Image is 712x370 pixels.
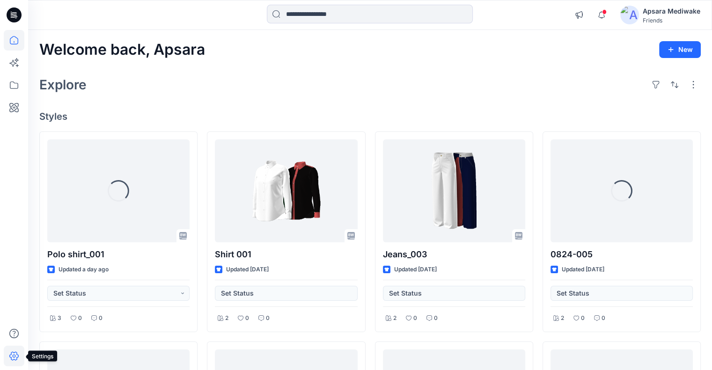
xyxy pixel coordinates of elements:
div: Apsara Mediwake [643,6,700,17]
p: 0 [434,313,438,323]
p: 0 [245,313,249,323]
p: 3 [58,313,61,323]
button: New [659,41,701,58]
p: 0 [602,313,605,323]
p: Polo shirt_001 [47,248,190,261]
a: Jeans_003 [383,139,525,242]
p: 0 [99,313,103,323]
p: Updated [DATE] [394,265,437,275]
p: Shirt 001 [215,248,357,261]
h2: Welcome back, Apsara [39,41,205,58]
p: 0824-005 [551,248,693,261]
h2: Explore [39,77,87,92]
p: 2 [393,313,396,323]
p: Updated [DATE] [226,265,269,275]
p: Updated a day ago [59,265,109,275]
p: 2 [225,313,228,323]
p: 0 [266,313,270,323]
p: 2 [561,313,564,323]
p: Jeans_003 [383,248,525,261]
p: 0 [581,313,585,323]
div: Friends [643,17,700,24]
p: Updated [DATE] [562,265,604,275]
p: 0 [413,313,417,323]
h4: Styles [39,111,701,122]
p: 0 [78,313,82,323]
a: Shirt 001 [215,139,357,242]
img: avatar [620,6,639,24]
